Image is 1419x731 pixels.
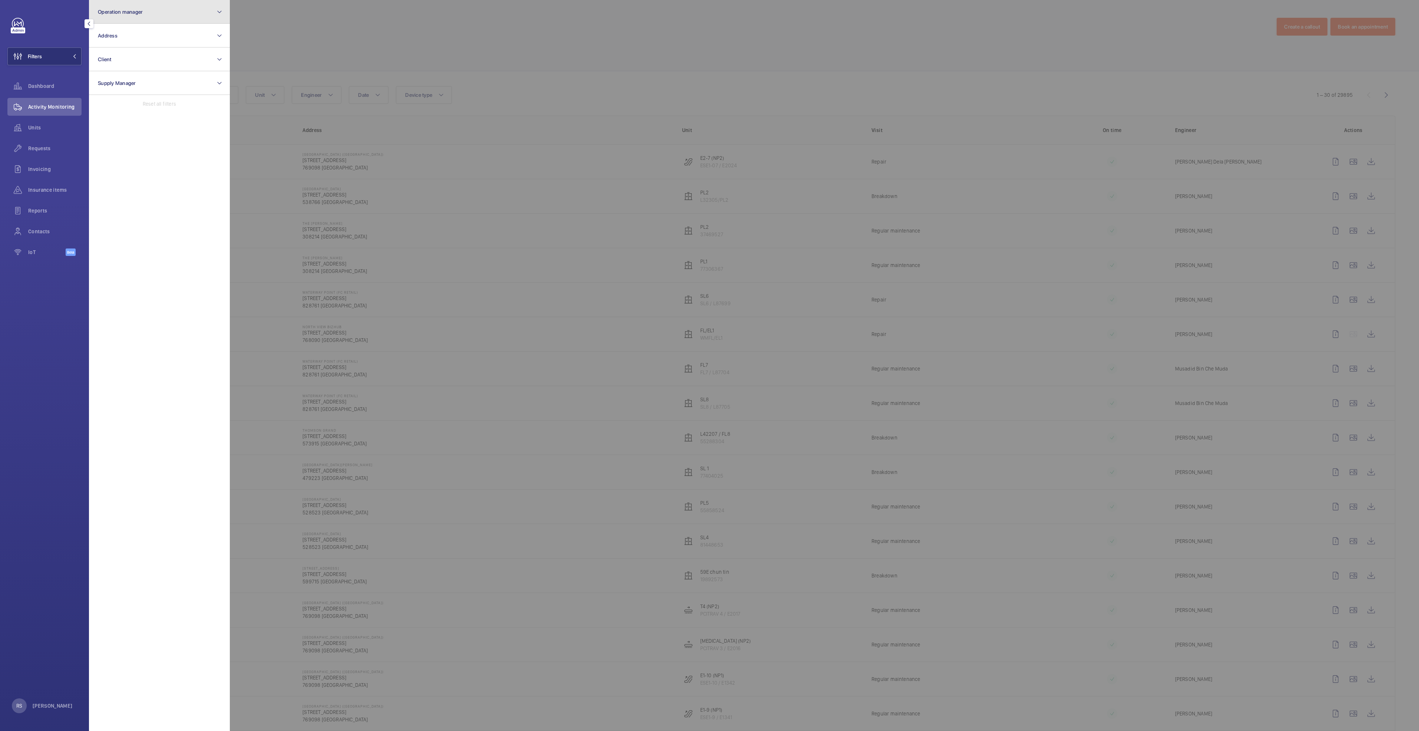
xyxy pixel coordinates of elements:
[28,103,82,111] span: Activity Monitoring
[28,124,82,131] span: Units
[28,186,82,194] span: Insurance items
[28,145,82,152] span: Requests
[66,248,76,256] span: Beta
[7,47,82,65] button: Filters
[28,207,82,214] span: Reports
[28,53,42,60] span: Filters
[28,228,82,235] span: Contacts
[16,702,22,709] p: RS
[33,702,73,709] p: [PERSON_NAME]
[28,82,82,90] span: Dashboard
[28,248,66,256] span: IoT
[28,165,82,173] span: Invoicing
